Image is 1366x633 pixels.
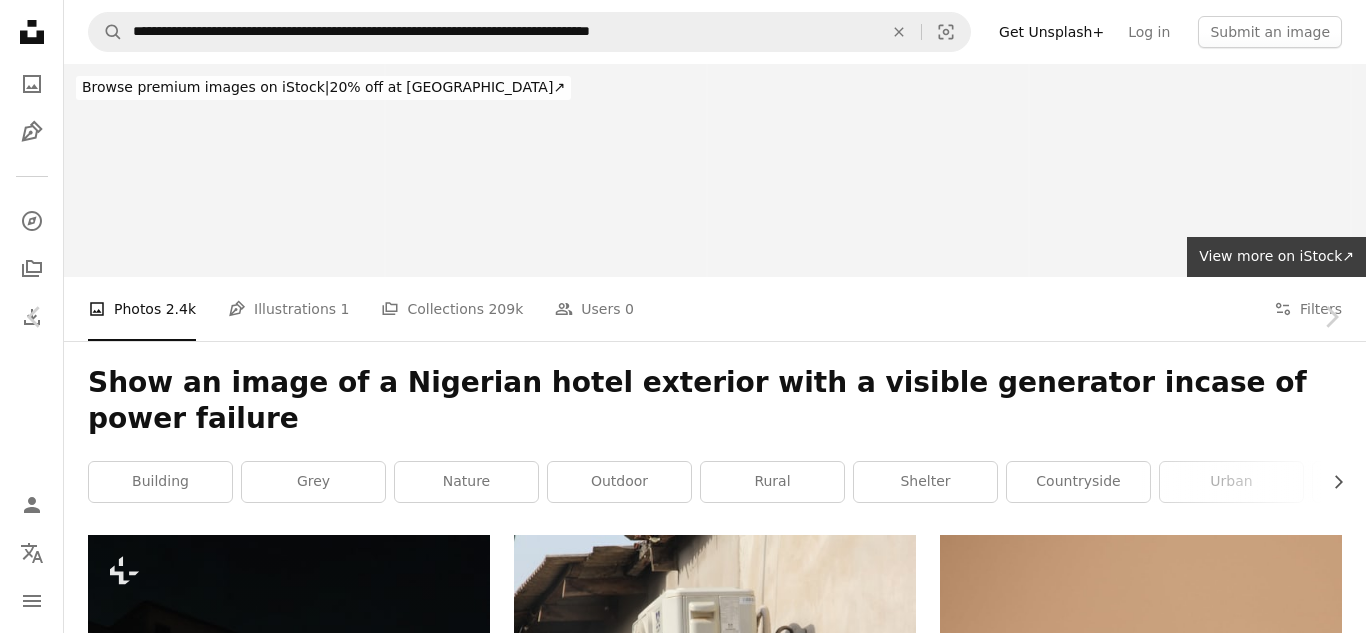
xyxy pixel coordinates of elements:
a: Photos [12,64,52,104]
button: Clear [877,13,921,51]
button: Submit an image [1198,16,1342,48]
span: 1 [341,298,350,320]
a: outdoor [548,462,691,502]
a: urban [1160,462,1303,502]
a: Log in / Sign up [12,485,52,525]
a: Get Unsplash+ [987,16,1116,48]
a: building [89,462,232,502]
button: scroll list to the right [1320,462,1342,502]
span: 0 [625,298,634,320]
button: Language [12,533,52,573]
span: 209k [488,298,523,320]
button: Menu [12,581,52,621]
a: shelter [854,462,997,502]
button: Filters [1274,277,1342,341]
button: Visual search [922,13,970,51]
form: Find visuals sitewide [88,12,971,52]
a: Collections 209k [381,277,523,341]
a: Next [1296,221,1366,413]
span: 20% off at [GEOGRAPHIC_DATA] ↗ [82,79,565,95]
a: Log in [1116,16,1182,48]
a: Browse premium images on iStock|20% off at [GEOGRAPHIC_DATA]↗ [64,64,583,112]
span: Browse premium images on iStock | [82,79,329,95]
a: Illustrations [12,112,52,152]
button: Search Unsplash [89,13,123,51]
a: Illustrations 1 [228,277,349,341]
a: View more on iStock↗ [1187,237,1366,277]
a: rural [701,462,844,502]
a: grey [242,462,385,502]
a: countryside [1007,462,1150,502]
a: Explore [12,201,52,241]
h1: Show an image of a Nigerian hotel exterior with a visible generator incase of power failure [88,365,1342,437]
span: View more on iStock ↗ [1199,248,1354,264]
a: nature [395,462,538,502]
a: Users 0 [555,277,634,341]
